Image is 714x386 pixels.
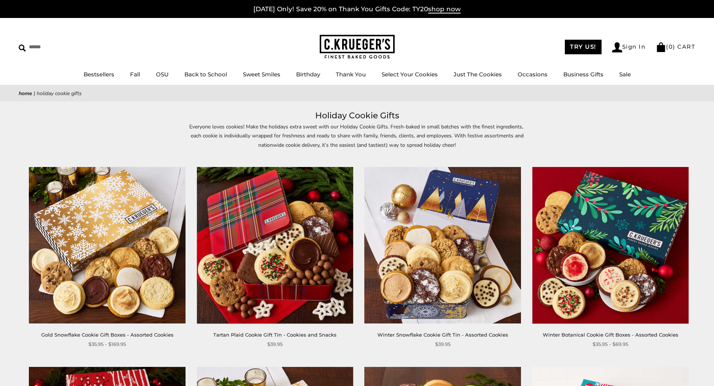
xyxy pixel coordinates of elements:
[532,167,689,323] img: Winter Botanical Cookie Gift Boxes - Assorted Cookies
[84,71,114,78] a: Bestsellers
[612,42,622,52] img: Account
[296,71,320,78] a: Birthday
[619,71,631,78] a: Sale
[29,167,186,323] img: Gold Snowflake Cookie Gift Boxes - Assorted Cookies
[543,332,678,338] a: Winter Botanical Cookie Gift Boxes - Assorted Cookies
[253,5,461,13] a: [DATE] Only! Save 20% on Thank You Gifts Code: TY20shop now
[37,90,82,97] span: Holiday Cookie Gifts
[563,71,603,78] a: Business Gifts
[184,71,227,78] a: Back to School
[565,40,602,54] a: TRY US!
[267,340,283,348] span: $39.95
[593,340,628,348] span: $35.95 - $69.95
[19,45,26,52] img: Search
[656,43,695,50] a: (0) CART
[336,71,366,78] a: Thank You
[30,109,684,122] h1: Holiday Cookie Gifts
[320,35,395,59] img: C.KRUEGER'S
[130,71,140,78] a: Fall
[377,332,508,338] a: Winter Snowflake Cookie Gift Tin - Assorted Cookies
[243,71,280,78] a: Sweet Smiles
[19,89,695,98] nav: breadcrumbs
[656,42,666,52] img: Bag
[454,71,502,78] a: Just The Cookies
[185,122,530,159] p: Everyone loves cookies! Make the holidays extra sweet with our Holiday Cookie Gifts. Fresh-baked ...
[435,340,451,348] span: $39.95
[34,90,35,97] span: |
[669,43,673,50] span: 0
[41,332,174,338] a: Gold Snowflake Cookie Gift Boxes - Assorted Cookies
[382,71,438,78] a: Select Your Cookies
[612,42,646,52] a: Sign In
[156,71,169,78] a: OSU
[213,332,337,338] a: Tartan Plaid Cookie Gift Tin - Cookies and Snacks
[88,340,126,348] span: $35.95 - $169.95
[19,41,108,53] input: Search
[197,167,353,323] img: Tartan Plaid Cookie Gift Tin - Cookies and Snacks
[518,71,548,78] a: Occasions
[428,5,461,13] span: shop now
[19,90,32,97] a: Home
[365,167,521,323] img: Winter Snowflake Cookie Gift Tin - Assorted Cookies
